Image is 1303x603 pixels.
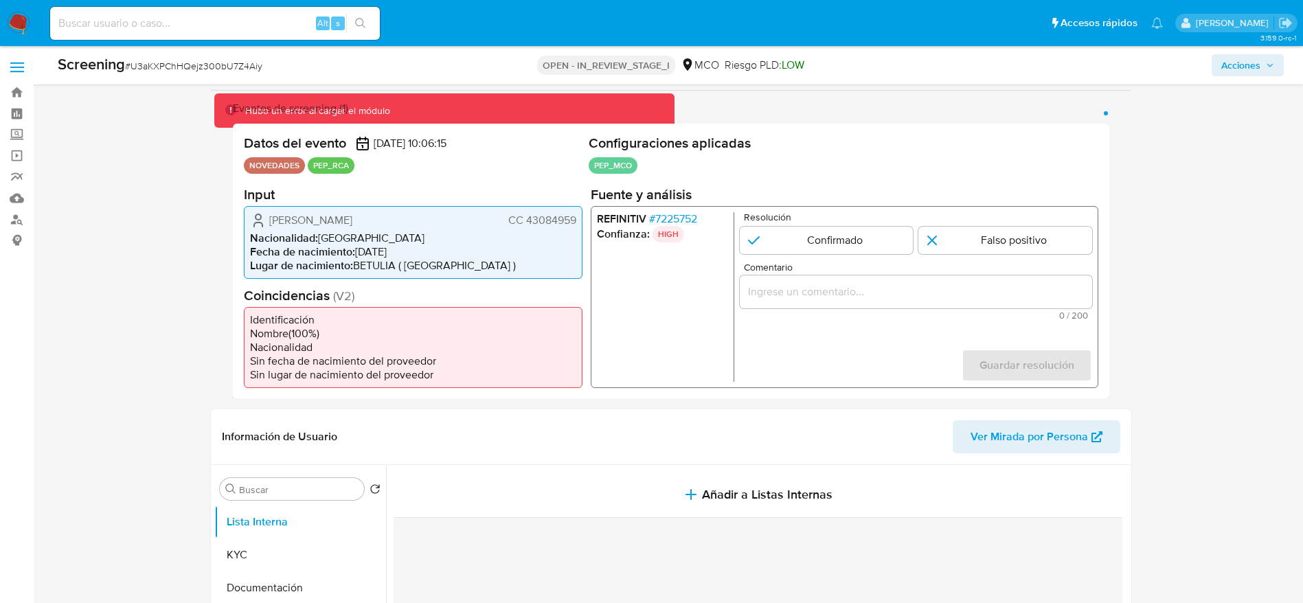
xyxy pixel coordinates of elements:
button: Lista Interna [214,505,386,538]
p: OPEN - IN_REVIEW_STAGE_I [537,56,675,75]
button: Acciones [1212,54,1284,76]
button: Buscar [225,483,236,494]
span: s [336,16,340,30]
a: Notificaciones [1151,17,1163,29]
input: Buscar [239,483,359,496]
button: Volver al orden por defecto [370,483,381,499]
input: Buscar usuario o caso... [50,14,380,32]
span: Accesos rápidos [1061,16,1137,30]
h1: Información de Usuario [222,430,337,444]
button: Ver Mirada por Persona [953,420,1120,453]
span: Alt [317,16,328,30]
button: search-icon [346,14,374,33]
span: Riesgo PLD: [725,58,804,73]
div: MCO [681,58,719,73]
span: Ver Mirada por Persona [971,420,1088,453]
button: KYC [214,538,386,571]
a: Salir [1278,16,1293,30]
span: Acciones [1221,54,1260,76]
span: LOW [782,57,804,73]
p: ext_royacach@mercadolibre.com [1196,16,1273,30]
b: Screening [58,53,125,75]
span: # U3aKXPChHQejz300bU7Z4Aiy [125,59,262,73]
